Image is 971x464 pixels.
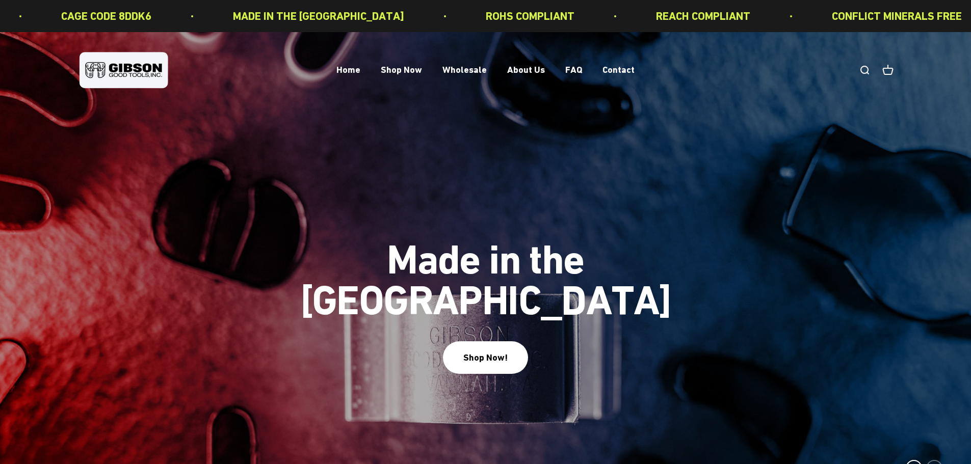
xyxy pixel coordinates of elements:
[442,65,487,75] a: Wholesale
[287,277,685,324] split-lines: Made in the [GEOGRAPHIC_DATA]
[565,65,582,75] a: FAQ
[463,350,508,365] div: Shop Now!
[191,7,362,25] p: MADE IN THE [GEOGRAPHIC_DATA]
[443,341,528,373] button: Shop Now!
[790,7,920,25] p: CONFLICT MINERALS FREE
[443,7,532,25] p: ROHS COMPLIANT
[19,7,109,25] p: CAGE CODE 8DDK6
[507,65,545,75] a: About Us
[336,65,360,75] a: Home
[614,7,708,25] p: REACH COMPLIANT
[602,65,635,75] a: Contact
[381,65,422,75] a: Shop Now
